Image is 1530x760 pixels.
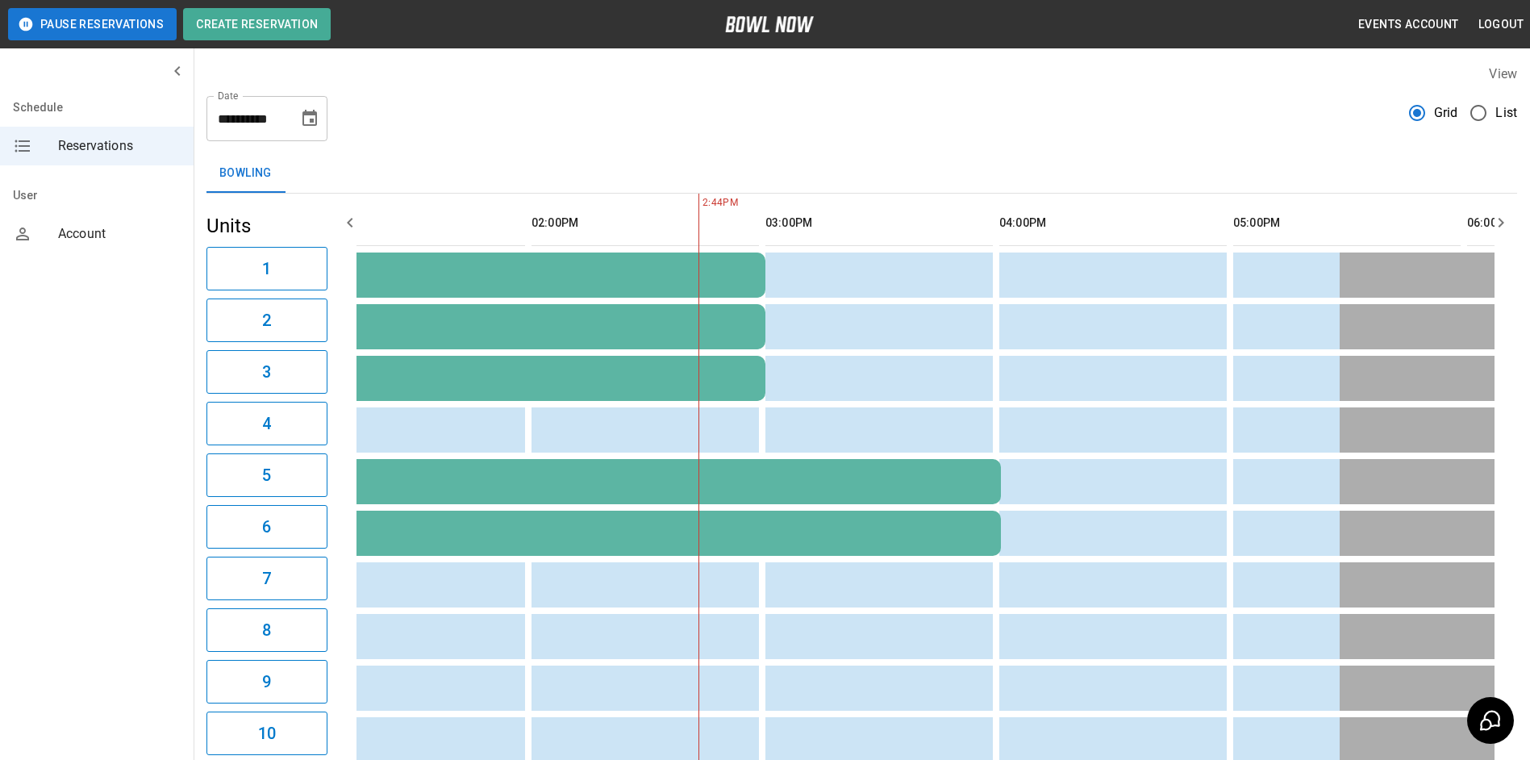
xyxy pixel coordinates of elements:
h6: 10 [258,720,276,746]
button: 6 [206,505,327,549]
h6: 6 [262,514,271,540]
button: 8 [206,608,327,652]
label: View [1489,66,1517,81]
div: college So Md [78,474,988,491]
button: 7 [206,557,327,600]
button: Pause Reservations [8,8,177,40]
button: 5 [206,453,327,497]
h6: 5 [262,462,271,488]
button: 9 [206,660,327,704]
h6: 9 [262,669,271,695]
span: Account [58,224,181,244]
h6: 7 [262,566,271,591]
button: Create Reservation [183,8,331,40]
div: college So Md [78,525,988,542]
div: inventory tabs [206,154,1517,193]
button: Choose date, selected date is Aug 29, 2025 [294,102,326,135]
button: Logout [1472,10,1530,40]
span: List [1495,103,1517,123]
h6: 8 [262,617,271,643]
span: Grid [1434,103,1458,123]
img: logo [725,16,814,32]
span: Reservations [58,136,181,156]
th: 02:00PM [532,200,759,246]
th: 01:00PM [298,200,525,246]
button: Events Account [1352,10,1465,40]
button: 10 [206,712,327,755]
span: 2:44PM [698,195,702,211]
